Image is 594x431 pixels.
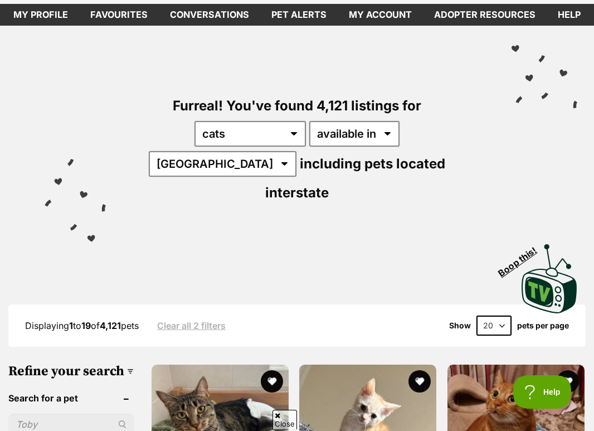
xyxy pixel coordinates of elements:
strong: 4,121 [100,320,121,331]
a: Pet alerts [260,4,338,26]
span: Displaying to of pets [25,320,139,331]
span: including pets located interstate [265,156,445,201]
a: Adopter resources [423,4,547,26]
button: favourite [409,370,431,393]
h3: Refine your search [8,364,134,379]
a: Boop this! [522,234,577,316]
iframe: Help Scout Beacon - Open [513,375,572,409]
a: My account [338,4,423,26]
span: Boop this! [496,238,548,278]
a: Favourites [79,4,159,26]
button: favourite [261,370,283,393]
a: My profile [2,4,79,26]
label: pets per page [517,321,569,330]
a: conversations [159,4,260,26]
img: PetRescue TV logo [522,244,577,313]
span: Show [449,321,471,330]
span: Furreal! You've found 4,121 listings for [173,98,421,114]
header: Search for a pet [8,393,134,403]
button: favourite [557,370,579,393]
strong: 1 [69,320,73,331]
span: Close [272,410,297,429]
strong: 19 [81,320,91,331]
a: Help [547,4,592,26]
a: Clear all 2 filters [157,321,226,331]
